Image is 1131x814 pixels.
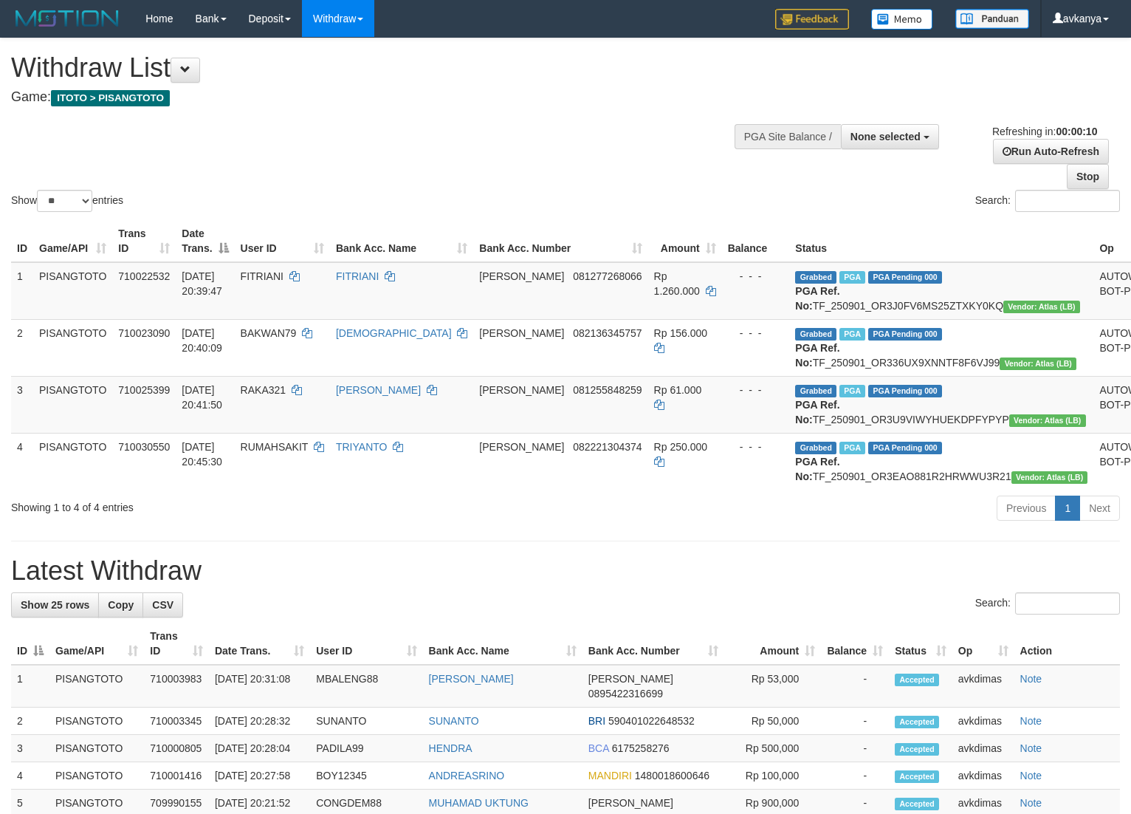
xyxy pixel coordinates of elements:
[724,708,822,735] td: Rp 50,000
[241,327,297,339] span: BAKWAN79
[952,708,1014,735] td: avkdimas
[11,262,33,320] td: 1
[1055,496,1080,521] a: 1
[588,688,663,700] span: Copy 0895422316699 to clipboard
[429,797,529,809] a: MUHAMAD UKTUNG
[839,385,865,397] span: Marked by avkdimas
[654,270,700,297] span: Rp 1.260.000
[775,9,849,30] img: Feedback.jpg
[11,623,49,665] th: ID: activate to sort column descending
[241,384,286,396] span: RAKA321
[654,441,707,453] span: Rp 250.000
[588,742,609,754] span: BCA
[209,708,310,735] td: [DATE] 20:28:32
[336,327,452,339] a: [DEMOGRAPHIC_DATA]
[11,319,33,376] td: 2
[144,708,209,735] td: 710003345
[182,327,222,354] span: [DATE] 20:40:09
[1003,301,1080,313] span: Vendor URL: https://dashboard.q2checkout.com/secure
[310,623,422,665] th: User ID: activate to sort column ascending
[118,384,170,396] span: 710025399
[1009,414,1086,427] span: Vendor URL: https://dashboard.q2checkout.com/secure
[423,623,582,665] th: Bank Acc. Name: activate to sort column ascending
[795,456,839,482] b: PGA Ref. No:
[241,441,309,453] span: RUMAHSAKIT
[588,797,673,809] span: [PERSON_NAME]
[182,270,222,297] span: [DATE] 20:39:47
[49,762,144,790] td: PISANGTOTO
[479,270,564,282] span: [PERSON_NAME]
[654,384,702,396] span: Rp 61.000
[895,674,939,686] span: Accepted
[1020,715,1042,727] a: Note
[108,599,134,611] span: Copy
[635,770,709,781] span: Copy 1480018600646 to clipboard
[11,708,49,735] td: 2
[429,673,514,685] a: [PERSON_NAME]
[51,90,170,106] span: ITOTO > PISANGTOTO
[479,327,564,339] span: [PERSON_NAME]
[11,190,123,212] label: Show entries
[728,326,784,341] div: - - -
[118,270,170,282] span: 710022532
[588,715,605,727] span: BRI
[176,220,234,262] th: Date Trans.: activate to sort column descending
[612,742,670,754] span: Copy 6175258276 to clipboard
[795,442,836,454] span: Grabbed
[654,327,707,339] span: Rp 156.000
[11,53,739,83] h1: Withdraw List
[1020,797,1042,809] a: Note
[209,665,310,708] td: [DATE] 20:31:08
[144,665,209,708] td: 710003983
[821,762,889,790] td: -
[330,220,473,262] th: Bank Acc. Name: activate to sort column ascending
[1000,358,1076,370] span: Vendor URL: https://dashboard.q2checkout.com/secure
[895,743,939,756] span: Accepted
[795,342,839,369] b: PGA Ref. No:
[33,319,112,376] td: PISANGTOTO
[142,592,183,618] a: CSV
[11,433,33,490] td: 4
[310,708,422,735] td: SUNANTO
[648,220,722,262] th: Amount: activate to sort column ascending
[975,190,1120,212] label: Search:
[839,328,865,341] span: Marked by avkdimas
[11,220,33,262] th: ID
[479,441,564,453] span: [PERSON_NAME]
[479,384,564,396] span: [PERSON_NAME]
[1020,673,1042,685] a: Note
[144,762,209,790] td: 710001416
[608,715,695,727] span: Copy 590401022648532 to clipboard
[795,328,836,341] span: Grabbed
[1067,164,1109,189] a: Stop
[582,623,724,665] th: Bank Acc. Number: activate to sort column ascending
[724,735,822,762] td: Rp 500,000
[11,762,49,790] td: 4
[955,9,1029,29] img: panduan.png
[1014,623,1120,665] th: Action
[33,376,112,433] td: PISANGTOTO
[821,665,889,708] td: -
[839,271,865,284] span: Marked by avkdimas
[241,270,283,282] span: FITRIANI
[182,441,222,468] span: [DATE] 20:45:30
[98,592,143,618] a: Copy
[895,798,939,810] span: Accepted
[795,399,839,425] b: PGA Ref. No:
[724,665,822,708] td: Rp 53,000
[868,385,942,397] span: PGA Pending
[11,665,49,708] td: 1
[588,673,673,685] span: [PERSON_NAME]
[724,623,822,665] th: Amount: activate to sort column ascending
[895,770,939,783] span: Accepted
[209,762,310,790] td: [DATE] 20:27:58
[1011,471,1088,484] span: Vendor URL: https://dashboard.q2checkout.com/secure
[310,735,422,762] td: PADILA99
[975,592,1120,615] label: Search:
[821,708,889,735] td: -
[21,599,89,611] span: Show 25 rows
[573,327,642,339] span: Copy 082136345757 to clipboard
[33,220,112,262] th: Game/API: activate to sort column ascending
[209,623,310,665] th: Date Trans.: activate to sort column ascending
[33,433,112,490] td: PISANGTOTO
